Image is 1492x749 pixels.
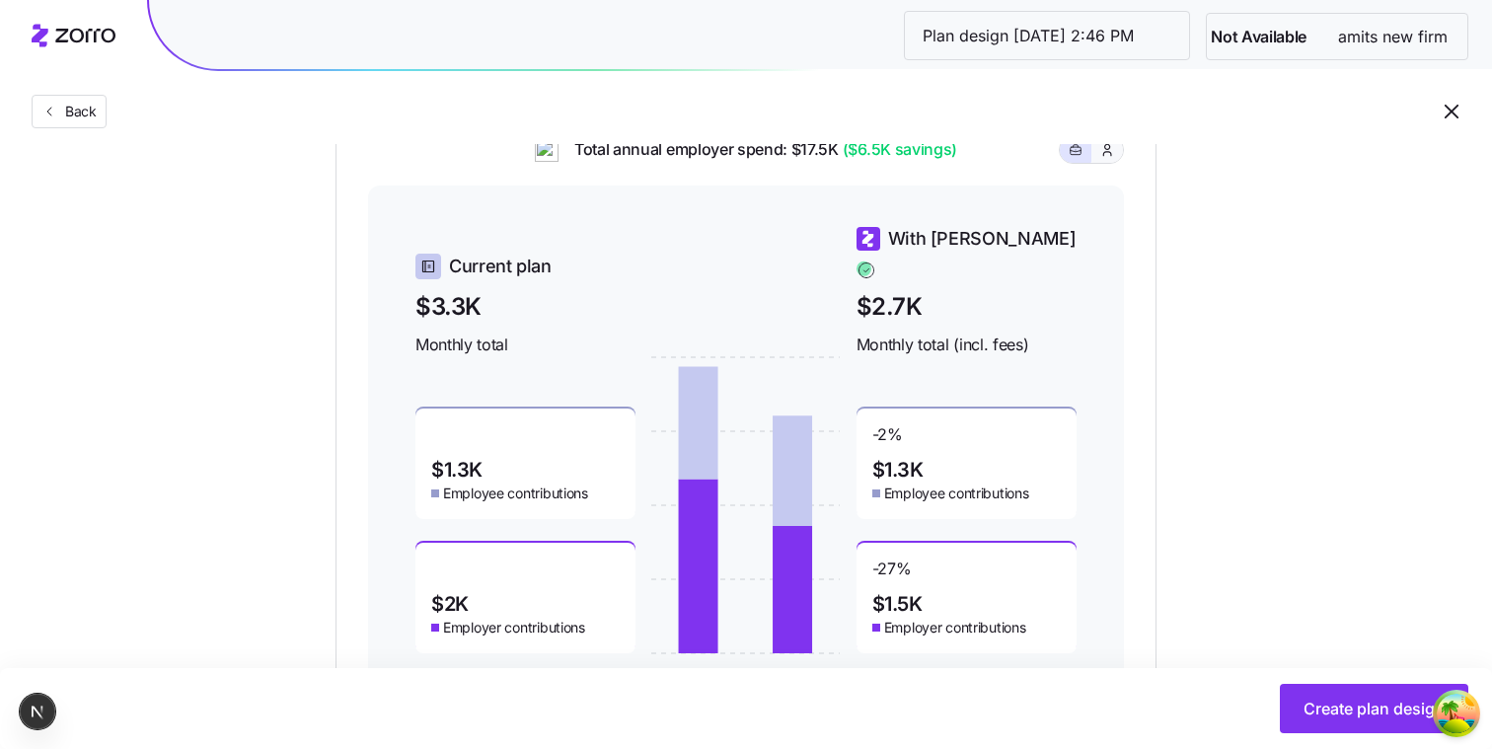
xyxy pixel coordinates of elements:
span: $2.7K [857,288,1077,325]
button: Back [32,95,107,128]
span: Back [57,102,97,121]
span: Monthly total (incl. fees) [857,333,1077,357]
span: Monthly total [415,333,635,357]
span: -27 % [872,559,912,590]
span: ($6.5K savings) [839,137,957,162]
span: $1.5K [872,594,923,614]
span: With [PERSON_NAME] [888,225,1077,253]
button: Open Tanstack query devtools [1437,694,1476,733]
span: amits new firm [1322,25,1463,49]
span: Employee contributions [443,484,588,503]
span: $1.3K [872,460,924,480]
span: Create plan design [1304,697,1445,720]
span: $2K [431,594,469,614]
span: $3.3K [415,288,635,325]
span: Employer contributions [884,618,1026,637]
span: Employer contributions [443,618,585,637]
img: ai-icon.png [535,138,559,162]
button: Create plan design [1280,684,1468,733]
span: -2 % [872,424,903,456]
span: $1.3K [431,460,483,480]
span: Employee contributions [884,484,1029,503]
span: Current plan [449,253,552,280]
span: Total annual employer spend: $17.5K [559,137,957,162]
span: Not Available [1211,25,1306,49]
